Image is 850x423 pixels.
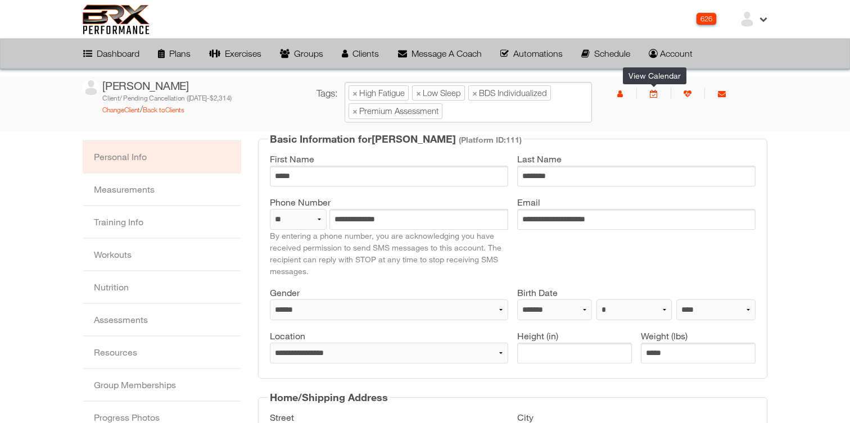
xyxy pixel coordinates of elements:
[83,336,241,368] a: Resources
[277,43,327,63] a: Groups
[83,78,300,103] h4: [PERSON_NAME]
[412,85,465,101] li: Low Sleep
[187,94,232,102] span: ( [DATE] - $2,314 )
[268,131,523,147] legend: Basic Information for [PERSON_NAME]
[83,271,241,303] a: Nutrition
[268,390,390,405] legend: Home/Shipping Address
[349,85,409,101] li: High Fatigue
[646,43,696,63] a: Account
[636,329,760,372] div: Weight ( lbs )
[581,49,630,58] div: Schedule
[270,230,508,277] div: By entering a phone number, you are acknowledging you have received permission to send SMS messag...
[513,152,760,195] div: Last Name
[265,152,513,195] div: First Name
[697,13,716,25] div: 626
[83,206,241,238] a: Training Info
[83,4,150,34] img: 6f7da32581c89ca25d665dc3aae533e4f14fe3ef_original.svg
[80,43,142,63] a: Dashboard
[158,49,191,58] div: Plans
[459,135,522,144] span: ( Platform ID: 111 )
[352,105,358,117] span: ×
[206,43,264,63] a: Exercises
[209,49,261,58] div: Exercises
[342,49,379,58] div: Clients
[83,49,139,58] div: Dashboard
[265,286,513,329] div: Gender
[317,87,338,101] div: Tags:
[513,286,760,329] div: Birth Date
[497,43,566,63] a: Automations
[83,239,241,270] a: Workouts
[102,106,140,114] a: Change Client
[102,94,123,102] span: Client /
[468,85,551,101] li: BDS Individualized
[739,11,756,28] img: ex-default-user.svg
[83,102,300,116] div: /
[650,89,658,98] a: View Calendar
[155,43,193,63] a: Plans
[280,49,323,58] div: Groups
[83,174,241,205] a: Measurements
[578,43,633,63] a: Schedule
[83,141,241,172] a: Personal Info
[265,195,513,286] div: Phone Number
[395,43,485,63] a: Message A Coach
[398,49,482,58] div: Message A Coach
[83,369,241,401] a: Group Memberships
[500,49,563,58] div: Automations
[143,106,184,114] a: Back toClients
[513,195,760,239] div: Email
[472,87,477,99] span: ×
[83,304,241,335] a: Assessments
[352,87,358,99] span: ×
[123,94,187,102] span: Pending Cancellation
[83,79,100,96] img: ex-default-user.svg
[349,103,442,119] li: Premium Assessment
[649,49,693,58] div: Account
[416,87,421,99] span: ×
[265,329,513,372] div: Location
[339,43,382,63] a: Clients
[513,329,636,372] div: Height ( in )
